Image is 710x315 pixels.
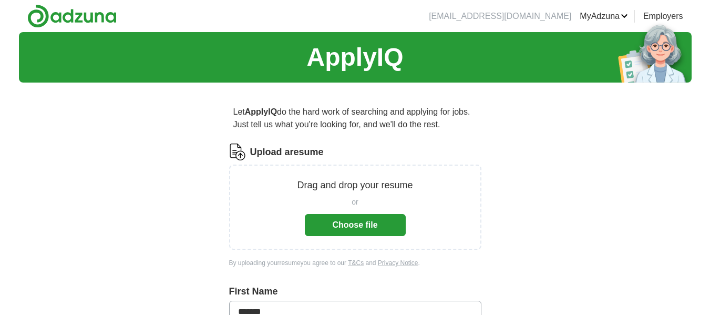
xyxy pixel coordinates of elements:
label: Upload a resume [250,145,324,159]
div: By uploading your resume you agree to our and . [229,258,481,268]
a: MyAdzuna [580,10,628,23]
img: CV Icon [229,144,246,160]
label: First Name [229,284,481,299]
a: T&Cs [348,259,364,267]
h1: ApplyIQ [306,38,403,76]
span: or [352,197,358,208]
p: Drag and drop your resume [297,178,413,192]
a: Privacy Notice [378,259,418,267]
strong: ApplyIQ [245,107,277,116]
li: [EMAIL_ADDRESS][DOMAIN_NAME] [429,10,571,23]
a: Employers [643,10,683,23]
p: Let do the hard work of searching and applying for jobs. Just tell us what you're looking for, an... [229,101,481,135]
img: Adzuna logo [27,4,117,28]
button: Choose file [305,214,406,236]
